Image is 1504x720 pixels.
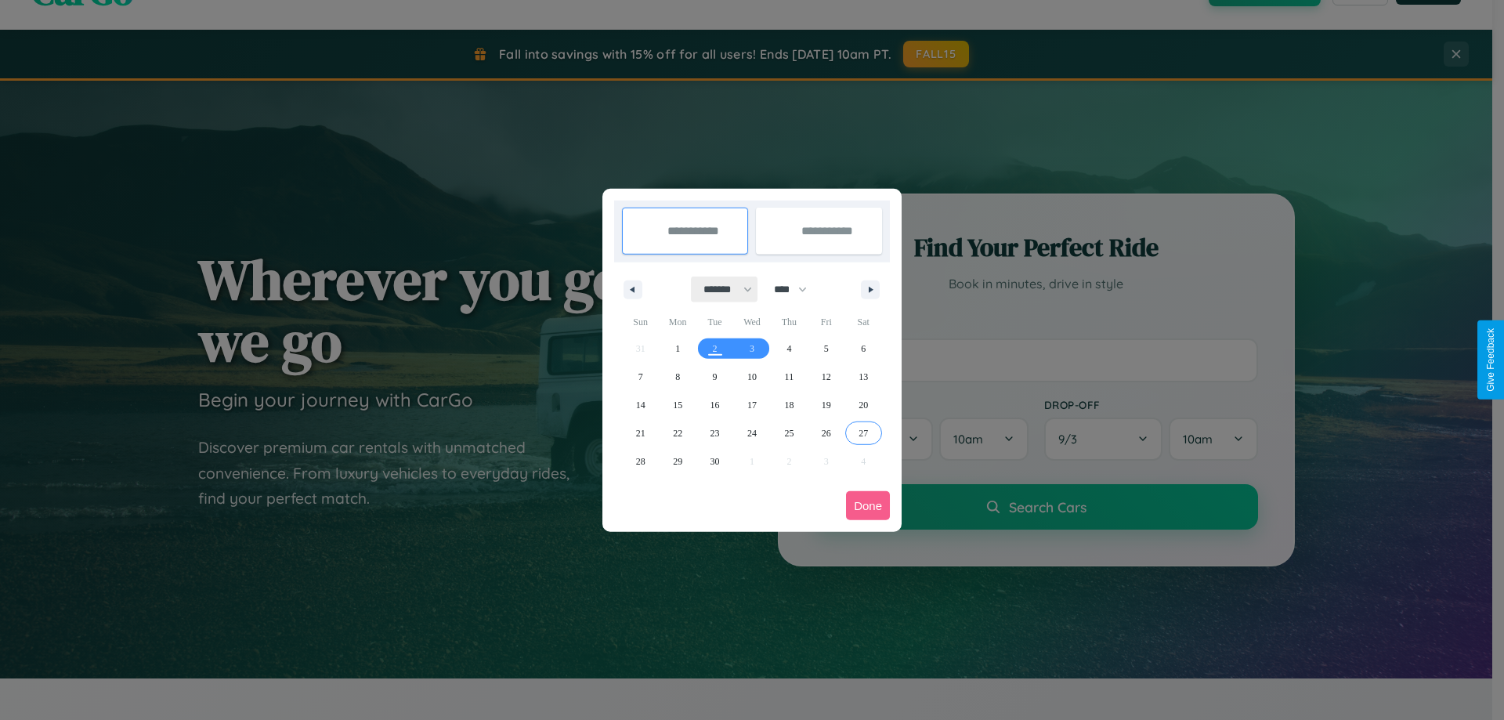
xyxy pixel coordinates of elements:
button: 19 [808,391,844,419]
button: 27 [845,419,882,447]
span: 30 [710,447,720,476]
span: 23 [710,419,720,447]
span: Wed [733,309,770,335]
button: 30 [696,447,733,476]
button: 24 [733,419,770,447]
span: 21 [636,419,645,447]
span: Sun [622,309,659,335]
button: 17 [733,391,770,419]
span: 2 [713,335,718,363]
span: 1 [675,335,680,363]
button: 28 [622,447,659,476]
button: 12 [808,363,844,391]
button: 4 [771,335,808,363]
button: 15 [659,391,696,419]
span: 11 [785,363,794,391]
span: 22 [673,419,682,447]
span: Tue [696,309,733,335]
button: 14 [622,391,659,419]
span: 16 [710,391,720,419]
button: 21 [622,419,659,447]
button: 9 [696,363,733,391]
span: Mon [659,309,696,335]
span: 18 [784,391,794,419]
span: 10 [747,363,757,391]
span: 19 [822,391,831,419]
button: 6 [845,335,882,363]
span: Sat [845,309,882,335]
span: 27 [859,419,868,447]
span: 3 [750,335,754,363]
span: 28 [636,447,645,476]
button: 3 [733,335,770,363]
button: 29 [659,447,696,476]
button: 1 [659,335,696,363]
span: 7 [638,363,643,391]
span: 14 [636,391,645,419]
span: 13 [859,363,868,391]
button: 18 [771,391,808,419]
span: 9 [713,363,718,391]
button: 11 [771,363,808,391]
span: 5 [824,335,829,363]
span: 25 [784,419,794,447]
span: 12 [822,363,831,391]
span: Fri [808,309,844,335]
div: Give Feedback [1485,328,1496,392]
button: 5 [808,335,844,363]
button: 8 [659,363,696,391]
span: 29 [673,447,682,476]
button: Done [846,491,890,520]
button: 10 [733,363,770,391]
button: 20 [845,391,882,419]
button: 2 [696,335,733,363]
button: 16 [696,391,733,419]
button: 25 [771,419,808,447]
button: 23 [696,419,733,447]
button: 22 [659,419,696,447]
span: 6 [861,335,866,363]
span: 24 [747,419,757,447]
span: 20 [859,391,868,419]
button: 7 [622,363,659,391]
span: 8 [675,363,680,391]
button: 26 [808,419,844,447]
span: 15 [673,391,682,419]
span: 17 [747,391,757,419]
span: 4 [786,335,791,363]
span: Thu [771,309,808,335]
button: 13 [845,363,882,391]
span: 26 [822,419,831,447]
